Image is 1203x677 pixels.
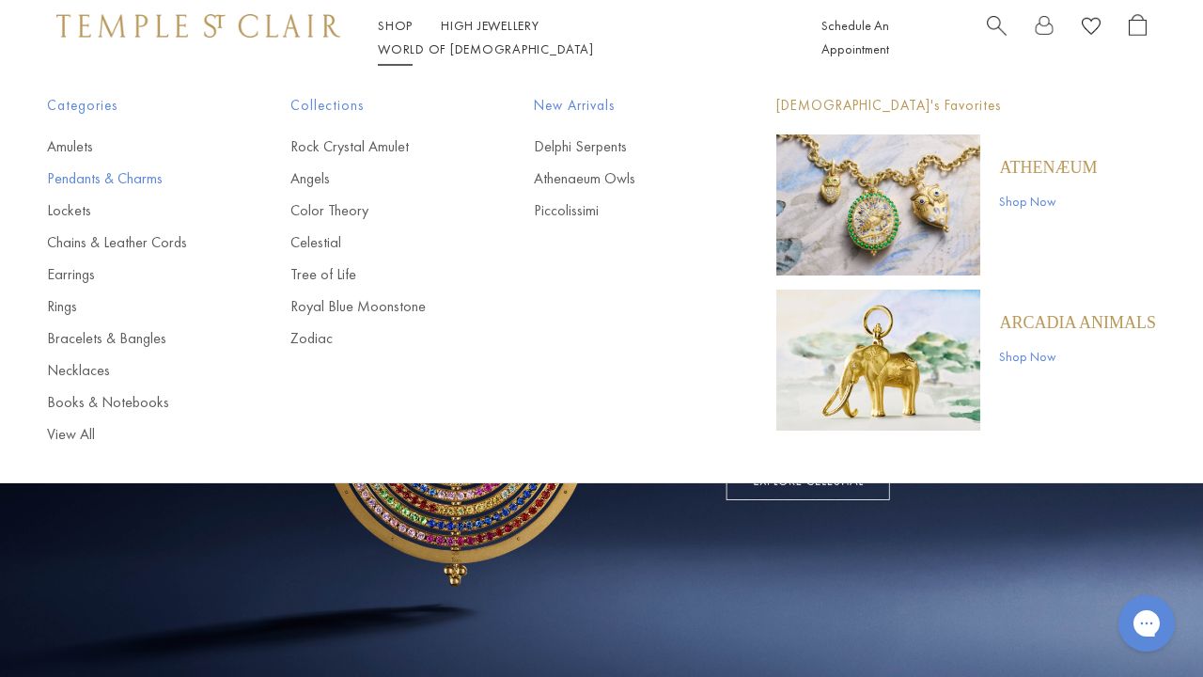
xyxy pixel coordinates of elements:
a: Earrings [47,264,215,285]
a: Chains & Leather Cords [47,232,215,253]
a: Celestial [290,232,459,253]
a: View Wishlist [1082,14,1101,43]
iframe: Gorgias live chat messenger [1109,589,1184,658]
a: Search [987,14,1007,61]
p: [DEMOGRAPHIC_DATA]'s Favorites [776,94,1156,118]
a: Pendants & Charms [47,168,215,189]
a: Piccolissimi [534,200,702,221]
a: Athenæum [999,157,1097,178]
a: World of [DEMOGRAPHIC_DATA]World of [DEMOGRAPHIC_DATA] [378,40,593,57]
a: Athenaeum Owls [534,168,702,189]
span: Collections [290,94,459,118]
a: Bracelets & Bangles [47,328,215,349]
a: Zodiac [290,328,459,349]
a: Tree of Life [290,264,459,285]
a: Amulets [47,136,215,157]
span: New Arrivals [534,94,702,118]
nav: Main navigation [378,14,779,61]
a: Color Theory [290,200,459,221]
a: Rings [47,296,215,317]
a: Shop Now [999,346,1156,367]
a: Angels [290,168,459,189]
a: Books & Notebooks [47,392,215,413]
a: Schedule An Appointment [821,17,889,57]
a: ARCADIA ANIMALS [999,312,1156,333]
a: View All [47,424,215,445]
a: Necklaces [47,360,215,381]
a: Shop Now [999,191,1097,212]
img: Temple St. Clair [56,14,340,37]
a: Delphi Serpents [534,136,702,157]
a: Rock Crystal Amulet [290,136,459,157]
a: Lockets [47,200,215,221]
a: High JewelleryHigh Jewellery [441,17,539,34]
span: Categories [47,94,215,118]
a: ShopShop [378,17,413,34]
a: Royal Blue Moonstone [290,296,459,317]
a: Open Shopping Bag [1129,14,1147,61]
